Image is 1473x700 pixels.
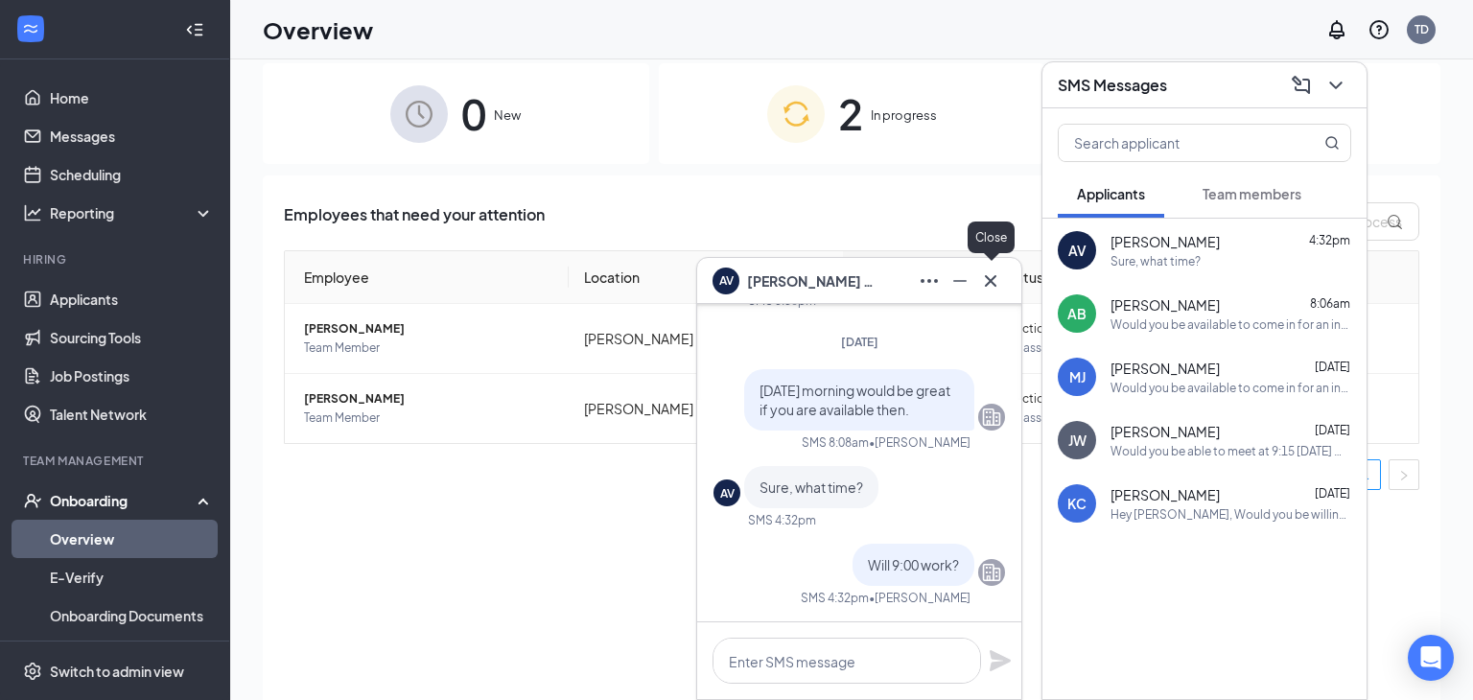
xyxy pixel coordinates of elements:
[1321,70,1351,101] button: ChevronDown
[185,20,204,39] svg: Collapse
[1324,74,1347,97] svg: ChevronDown
[1111,316,1351,333] div: Would you be available to come in for an interview [DATE]?
[50,491,198,510] div: Onboarding
[1111,295,1220,315] span: [PERSON_NAME]
[968,222,1015,253] div: Close
[1077,185,1145,202] span: Applicants
[748,512,816,528] div: SMS 4:32pm
[869,434,970,451] span: • [PERSON_NAME]
[1389,459,1419,490] li: Next Page
[868,556,959,573] span: Will 9:00 work?
[50,596,214,635] a: Onboarding Documents
[1203,185,1301,202] span: Team members
[945,266,975,296] button: Minimize
[304,408,553,428] span: Team Member
[802,434,869,451] div: SMS 8:08am
[1309,233,1350,247] span: 4:32pm
[50,203,215,222] div: Reporting
[1068,431,1087,450] div: JW
[50,155,214,194] a: Scheduling
[980,406,1003,429] svg: Company
[841,335,878,349] span: [DATE]
[50,280,214,318] a: Applicants
[285,251,569,304] th: Employee
[1368,18,1391,41] svg: QuestionInfo
[948,269,971,292] svg: Minimize
[869,590,970,606] span: • [PERSON_NAME]
[1315,423,1350,437] span: [DATE]
[23,662,42,681] svg: Settings
[723,251,842,304] th: Process
[760,382,950,418] span: [DATE] morning would be great if you are available then.
[980,561,1003,584] svg: Company
[975,266,1006,296] button: Cross
[838,81,863,147] span: 2
[50,635,214,673] a: Activity log
[1068,241,1087,260] div: AV
[461,81,486,147] span: 0
[1111,380,1351,396] div: Would you be available to come in for an interview [DATE] morning at 9:30?
[760,478,863,496] span: Sure, what time?
[1111,443,1351,459] div: Would you be able to meet at 9:15 [DATE] morning?
[23,453,210,469] div: Team Management
[50,357,214,395] a: Job Postings
[1408,635,1454,681] div: Open Intercom Messenger
[569,304,724,374] td: [PERSON_NAME]
[304,338,553,358] span: Team Member
[1315,486,1350,501] span: [DATE]
[284,202,545,241] span: Employees that need your attention
[23,491,42,510] svg: UserCheck
[1111,506,1351,523] div: Hey [PERSON_NAME], Would you be willing to interview for a team member role with [DEMOGRAPHIC_DAT...
[1286,70,1317,101] button: ComposeMessage
[1398,470,1410,481] span: right
[50,79,214,117] a: Home
[979,269,1002,292] svg: Cross
[1111,359,1220,378] span: [PERSON_NAME]
[50,662,184,681] div: Switch to admin view
[23,203,42,222] svg: Analysis
[1111,232,1220,251] span: [PERSON_NAME]
[23,251,210,268] div: Hiring
[1111,485,1220,504] span: [PERSON_NAME]
[1324,135,1340,151] svg: MagnifyingGlass
[871,105,937,125] span: In progress
[50,117,214,155] a: Messages
[50,318,214,357] a: Sourcing Tools
[747,270,881,292] span: [PERSON_NAME] Vicaro
[50,558,214,596] a: E-Verify
[263,13,373,46] h1: Overview
[1067,494,1087,513] div: KC
[1325,18,1348,41] svg: Notifications
[918,269,941,292] svg: Ellipses
[494,105,521,125] span: New
[1415,21,1429,37] div: TD
[801,590,869,606] div: SMS 4:32pm
[21,19,40,38] svg: WorkstreamLogo
[1111,422,1220,441] span: [PERSON_NAME]
[304,389,553,408] span: [PERSON_NAME]
[50,395,214,433] a: Talent Network
[1111,253,1201,269] div: Sure, what time?
[1389,459,1419,490] button: right
[569,251,724,304] th: Location
[1069,367,1086,386] div: MJ
[720,485,735,502] div: AV
[1315,360,1350,374] span: [DATE]
[1290,74,1313,97] svg: ComposeMessage
[1310,296,1350,311] span: 8:06am
[50,520,214,558] a: Overview
[989,649,1012,672] svg: Plane
[914,266,945,296] button: Ellipses
[569,374,724,443] td: [PERSON_NAME]
[304,319,553,338] span: [PERSON_NAME]
[1058,75,1167,96] h3: SMS Messages
[1067,304,1087,323] div: AB
[1059,125,1286,161] input: Search applicant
